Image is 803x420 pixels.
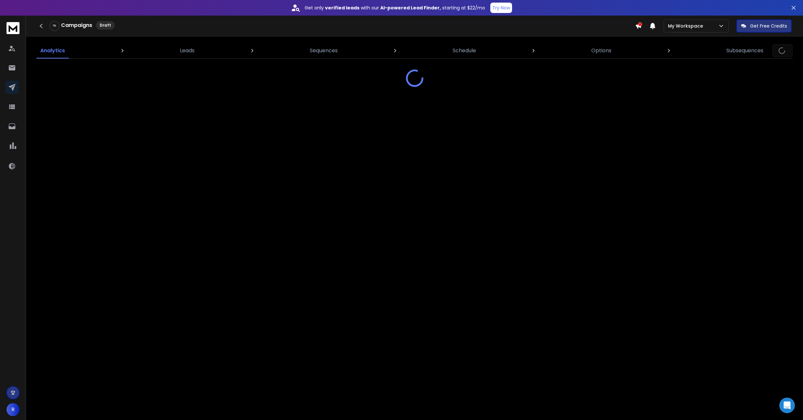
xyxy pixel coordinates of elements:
p: Leads [180,47,194,55]
div: Open Intercom Messenger [779,398,795,413]
strong: AI-powered Lead Finder, [380,5,441,11]
a: Leads [176,43,198,58]
a: Analytics [36,43,69,58]
h1: Campaigns [61,21,92,29]
a: Schedule [449,43,480,58]
button: Get Free Credits [736,19,792,32]
p: 0 % [53,24,56,28]
p: Try Now [492,5,510,11]
button: R [6,403,19,416]
a: Subsequences [722,43,767,58]
p: Get Free Credits [750,23,787,29]
img: logo [6,22,19,34]
div: Draft [96,21,115,30]
a: Options [587,43,615,58]
p: Analytics [40,47,65,55]
p: Get only with our starting at $22/mo [305,5,485,11]
button: Try Now [490,3,512,13]
p: Options [591,47,611,55]
a: Sequences [306,43,342,58]
p: Sequences [310,47,338,55]
strong: verified leads [325,5,359,11]
p: My Workspace [668,23,706,29]
p: Schedule [453,47,476,55]
p: Subsequences [726,47,763,55]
